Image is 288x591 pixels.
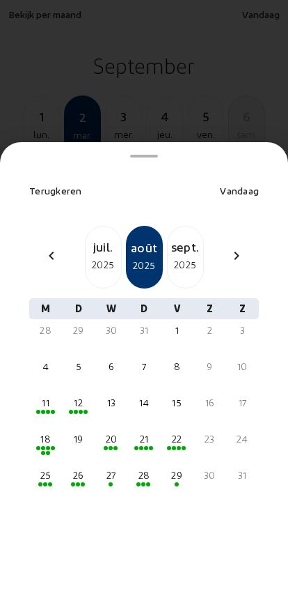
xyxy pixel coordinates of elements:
[199,468,221,482] div: 30
[35,360,56,374] div: 4
[127,257,161,274] div: 2025
[232,468,253,482] div: 31
[100,360,122,374] div: 6
[67,432,89,446] div: 19
[232,360,253,374] div: 10
[100,432,122,446] div: 20
[133,360,154,374] div: 7
[232,396,253,410] div: 17
[43,247,60,264] mat-icon: chevron_left
[127,238,161,257] div: août
[29,185,82,197] span: Terugkeren
[168,256,203,273] div: 2025
[166,432,188,446] div: 22
[232,432,253,446] div: 24
[100,396,122,410] div: 13
[226,298,259,319] div: Z
[133,432,154,446] div: 21
[100,468,122,482] div: 27
[232,323,253,337] div: 3
[168,237,203,256] div: sept.
[199,323,221,337] div: 2
[67,396,89,410] div: 12
[193,298,226,319] div: Z
[67,360,89,374] div: 5
[35,323,56,337] div: 28
[220,185,259,197] span: Vandaag
[35,468,56,482] div: 25
[133,323,154,337] div: 31
[133,396,154,410] div: 14
[133,468,154,482] div: 28
[67,468,89,482] div: 26
[35,396,56,410] div: 11
[166,360,188,374] div: 8
[166,468,188,482] div: 29
[166,323,188,337] div: 1
[166,396,188,410] div: 15
[228,247,245,264] mat-icon: chevron_right
[127,298,160,319] div: D
[199,432,221,446] div: 23
[199,396,221,410] div: 16
[29,298,62,319] div: M
[62,298,95,319] div: D
[161,298,193,319] div: V
[67,323,89,337] div: 29
[86,256,121,273] div: 2025
[86,237,121,256] div: juil.
[95,298,127,319] div: W
[199,360,221,374] div: 9
[35,432,56,446] div: 18
[100,323,122,337] div: 30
